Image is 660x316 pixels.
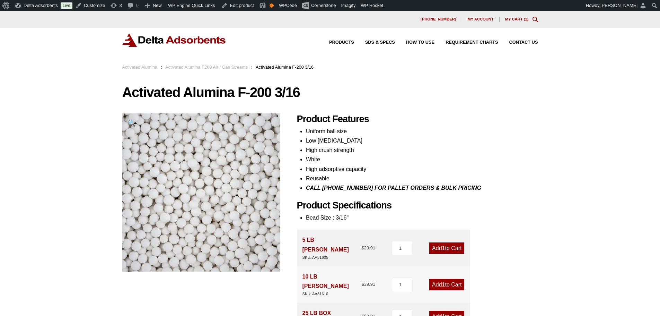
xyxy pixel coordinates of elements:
[421,17,456,21] span: [PHONE_NUMBER]
[525,17,527,21] span: 1
[509,40,538,45] span: Contact Us
[165,65,248,70] a: Activated Alumina F200 Air / Gas Streams
[442,245,445,251] span: 1
[302,291,362,297] div: SKU: AA31610
[361,282,375,287] bdi: 39.91
[462,17,500,22] a: My account
[306,185,481,191] i: CALL [PHONE_NUMBER] FOR PALLET ORDERS & BULK PRICING
[270,3,274,8] div: OK
[302,272,362,297] div: 10 LB [PERSON_NAME]
[415,17,462,22] a: [PHONE_NUMBER]
[600,3,637,8] span: [PERSON_NAME]
[256,65,314,70] span: Activated Alumina F-200 3/16
[128,119,136,127] span: 🔍
[306,136,538,145] li: Low [MEDICAL_DATA]
[122,85,538,100] h1: Activated Alumina F-200 3/16
[122,113,141,133] a: View full-screen image gallery
[354,40,395,45] a: SDS & SPECS
[361,245,375,250] bdi: 29.91
[468,17,494,21] span: My account
[297,113,538,125] h2: Product Features
[306,174,538,183] li: Reusable
[329,40,354,45] span: Products
[361,282,364,287] span: $
[122,33,226,47] img: Delta Adsorbents
[161,65,162,70] span: :
[306,145,538,155] li: High crush strength
[442,282,445,288] span: 1
[318,40,354,45] a: Products
[361,245,364,250] span: $
[306,127,538,136] li: Uniform ball size
[505,17,529,21] a: My Cart (1)
[395,40,434,45] a: How to Use
[365,40,395,45] span: SDS & SPECS
[429,279,464,290] a: Add1to Cart
[406,40,434,45] span: How to Use
[302,254,362,261] div: SKU: AA31605
[498,40,538,45] a: Contact Us
[429,242,464,254] a: Add1to Cart
[306,213,538,222] li: Bead Size : 3/16"
[306,155,538,164] li: White
[306,164,538,174] li: High adsorptive capacity
[297,200,538,211] h2: Product Specifications
[302,235,362,261] div: 5 LB [PERSON_NAME]
[122,189,280,195] a: Activated Alumina F-200 3/16
[122,65,158,70] a: Activated Alumina
[251,65,253,70] span: :
[122,113,280,272] img: Activated Alumina F-200 3/16
[434,40,498,45] a: Requirement Charts
[446,40,498,45] span: Requirement Charts
[533,17,538,22] div: Toggle Modal Content
[61,2,72,9] a: Live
